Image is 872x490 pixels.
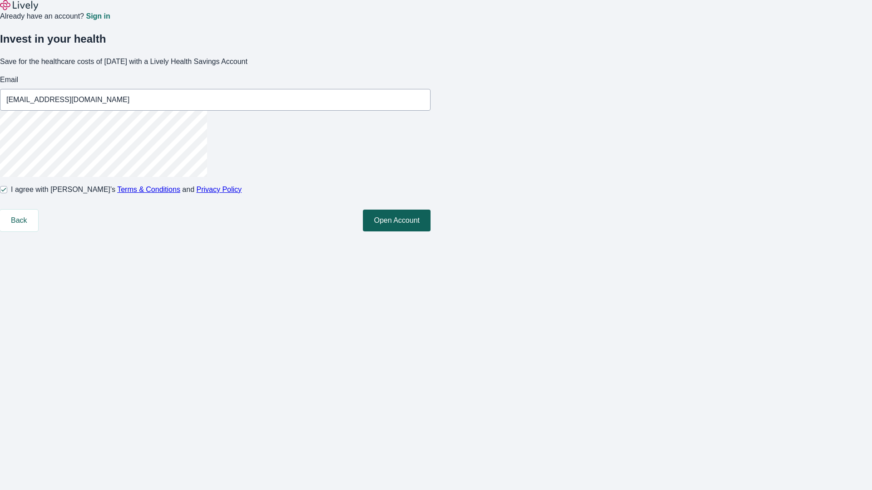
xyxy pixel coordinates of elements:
[86,13,110,20] a: Sign in
[11,184,242,195] span: I agree with [PERSON_NAME]’s and
[197,186,242,193] a: Privacy Policy
[117,186,180,193] a: Terms & Conditions
[363,210,431,231] button: Open Account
